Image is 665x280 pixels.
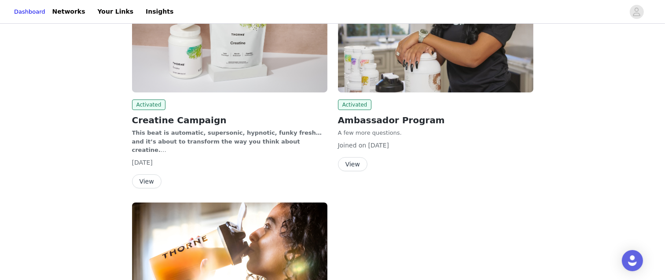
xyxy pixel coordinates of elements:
span: Activated [132,99,166,110]
span: [DATE] [132,159,153,166]
a: Insights [140,2,179,22]
span: Activated [338,99,372,110]
a: View [132,178,162,185]
div: avatar [632,5,641,19]
span: [DATE] [368,142,389,149]
p: A few more questions. [338,129,533,137]
a: View [338,161,367,168]
a: Dashboard [14,7,45,16]
a: Networks [47,2,91,22]
span: Joined on [338,142,367,149]
button: View [338,157,367,171]
strong: This beat is automatic, supersonic, hypnotic, funky fresh… and it’s about to transform the way yo... [132,129,322,153]
h2: Ambassador Program [338,114,533,127]
a: Your Links [92,2,139,22]
button: View [132,174,162,188]
div: Open Intercom Messenger [622,250,643,271]
h2: Creatine Campaign [132,114,327,127]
